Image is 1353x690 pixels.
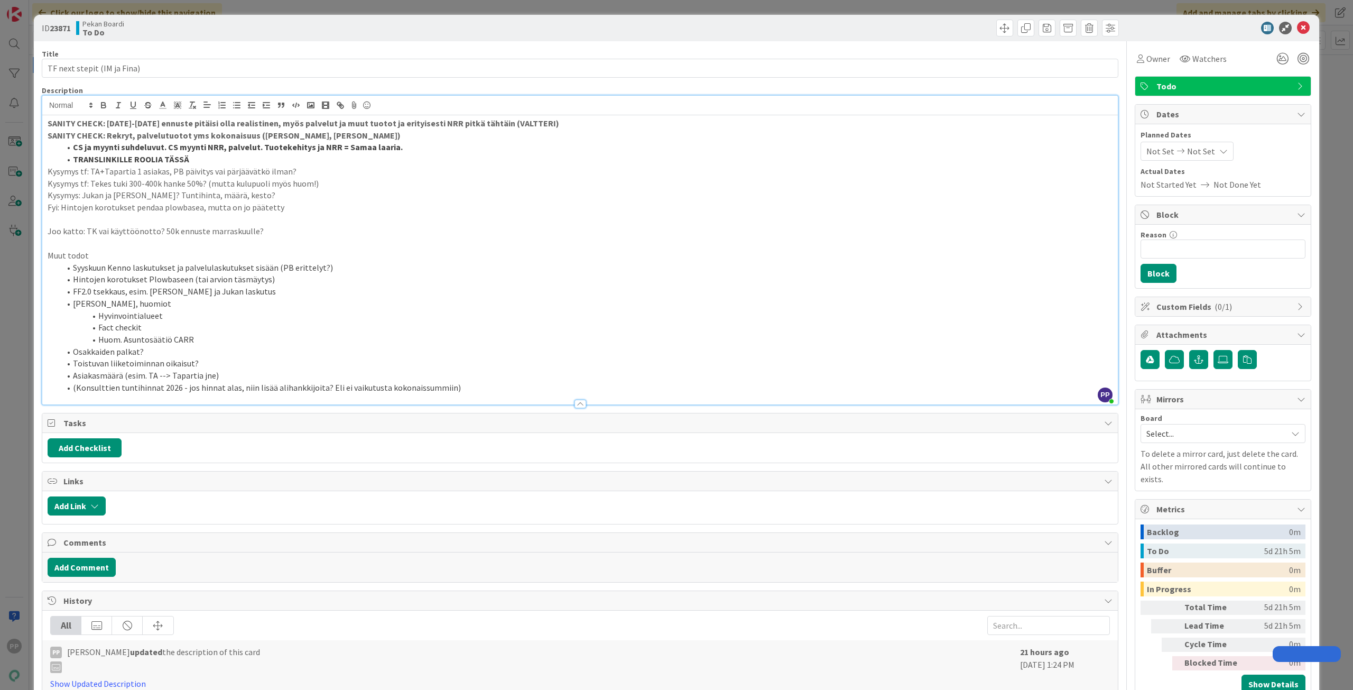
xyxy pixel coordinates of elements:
[1141,178,1197,191] span: Not Started Yet
[48,496,106,516] button: Add Link
[73,154,189,164] strong: TRANSLINKILLE ROOLIA TÄSSÄ
[1156,80,1292,93] span: Todo
[1156,393,1292,406] span: Mirrors
[1187,145,1215,158] span: Not Set
[1020,647,1069,657] b: 21 hours ago
[1184,619,1243,633] div: Lead Time
[1141,447,1305,485] p: To delete a mirror card, just delete the card. All other mirrored cards will continue to exists.
[1156,503,1292,516] span: Metrics
[1156,108,1292,121] span: Dates
[60,382,1113,394] li: (Konsulttien tuntihinnat 2026 - jos hinnat alas, niin lisää alihankkijoita? Eli ei vaikutusta kok...
[60,262,1113,274] li: Syyskuun Kenno laskutukset ja palvelulaskutukset sisään (PB erittelyt?)
[48,438,122,457] button: Add Checklist
[987,616,1110,635] input: Search...
[50,647,62,658] div: PP
[1141,230,1166,240] label: Reason
[1146,426,1282,441] span: Select...
[63,475,1099,487] span: Links
[1147,544,1264,558] div: To Do
[1147,563,1289,577] div: Buffer
[51,617,81,634] div: All
[1184,656,1243,670] div: Blocked Time
[1247,619,1301,633] div: 5d 21h 5m
[48,225,1113,237] p: Joo katto: TK vai käyttöönotto? 50k ennuste marraskuulle?
[42,49,59,59] label: Title
[48,118,559,128] strong: SANITY CHECK: [DATE]-[DATE] ennuste pitäisi olla realistinen, myös palvelut ja muut tuotot ja eri...
[42,86,83,95] span: Description
[63,417,1099,429] span: Tasks
[60,334,1113,346] li: Huom. Asuntosäätiö CARR
[1156,328,1292,341] span: Attachments
[1184,601,1243,615] div: Total Time
[50,678,146,689] a: Show Updated Description
[42,22,71,34] span: ID
[48,130,401,141] strong: SANITY CHECK: Rekryt, palvelutuotot yms kokonaisuus ([PERSON_NAME], [PERSON_NAME])
[60,346,1113,358] li: Osakkaiden palkat?
[42,59,1118,78] input: type card name here...
[1213,178,1261,191] span: Not Done Yet
[60,357,1113,370] li: Toistuvan liiketoiminnan oikaisut?
[1141,264,1176,283] button: Block
[1289,525,1301,539] div: 0m
[48,558,116,577] button: Add Comment
[48,165,1113,178] p: Kysymys tf: TA+Tapartia 1 asiakas, PB päivitys vai pärjäävätkö ilman?
[60,286,1113,298] li: FF2.0 tsekkaus, esim. [PERSON_NAME] ja Jukan laskutus
[48,189,1113,201] p: Kysymys: Jukan ja [PERSON_NAME]? Tuntihinta, määrä, kesto?
[73,142,403,152] strong: CS ja myynti suhdeluvut. CS myynti NRR, palvelut. Tuotekehitys ja NRR = Samaa laaria.
[1020,646,1110,690] div: [DATE] 1:24 PM
[60,310,1113,322] li: Hyvinvointialueet
[1289,563,1301,577] div: 0m
[82,20,124,28] span: Pekan Boardi
[1247,656,1301,670] div: 0m
[1141,130,1305,141] span: Planned Dates
[1289,582,1301,596] div: 0m
[1264,544,1301,558] div: 5d 21h 5m
[1147,525,1289,539] div: Backlog
[1141,166,1305,177] span: Actual Dates
[1156,208,1292,221] span: Block
[1098,388,1113,402] span: PP
[60,370,1113,382] li: Asiakasmäärä (esim. TA --> Tapartia jne)
[1215,301,1232,312] span: ( 0/1 )
[60,273,1113,286] li: Hintojen korotukset Plowbaseen (tai arvion täsmäytys)
[130,647,162,657] b: updated
[60,298,1113,310] li: [PERSON_NAME], huomiot
[48,178,1113,190] p: Kysymys tf: Tekes tuki 300-400k hanke 50%? (mutta kulupuoli myös huom!)
[50,23,71,33] b: 23871
[48,201,1113,214] p: Fyi: Hintojen korotukset pendaa plowbasea, mutta on jo päätetty
[1184,638,1243,652] div: Cycle Time
[1192,52,1227,65] span: Watchers
[67,646,260,673] span: [PERSON_NAME] the description of this card
[1146,145,1174,158] span: Not Set
[48,250,1113,262] p: Muut todot
[60,321,1113,334] li: Fact checkit
[1247,601,1301,615] div: 5d 21h 5m
[1141,415,1162,422] span: Board
[1147,582,1289,596] div: In Progress
[63,536,1099,549] span: Comments
[1146,52,1170,65] span: Owner
[1156,300,1292,313] span: Custom Fields
[82,28,124,36] b: To Do
[63,594,1099,607] span: History
[1247,638,1301,652] div: 0m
